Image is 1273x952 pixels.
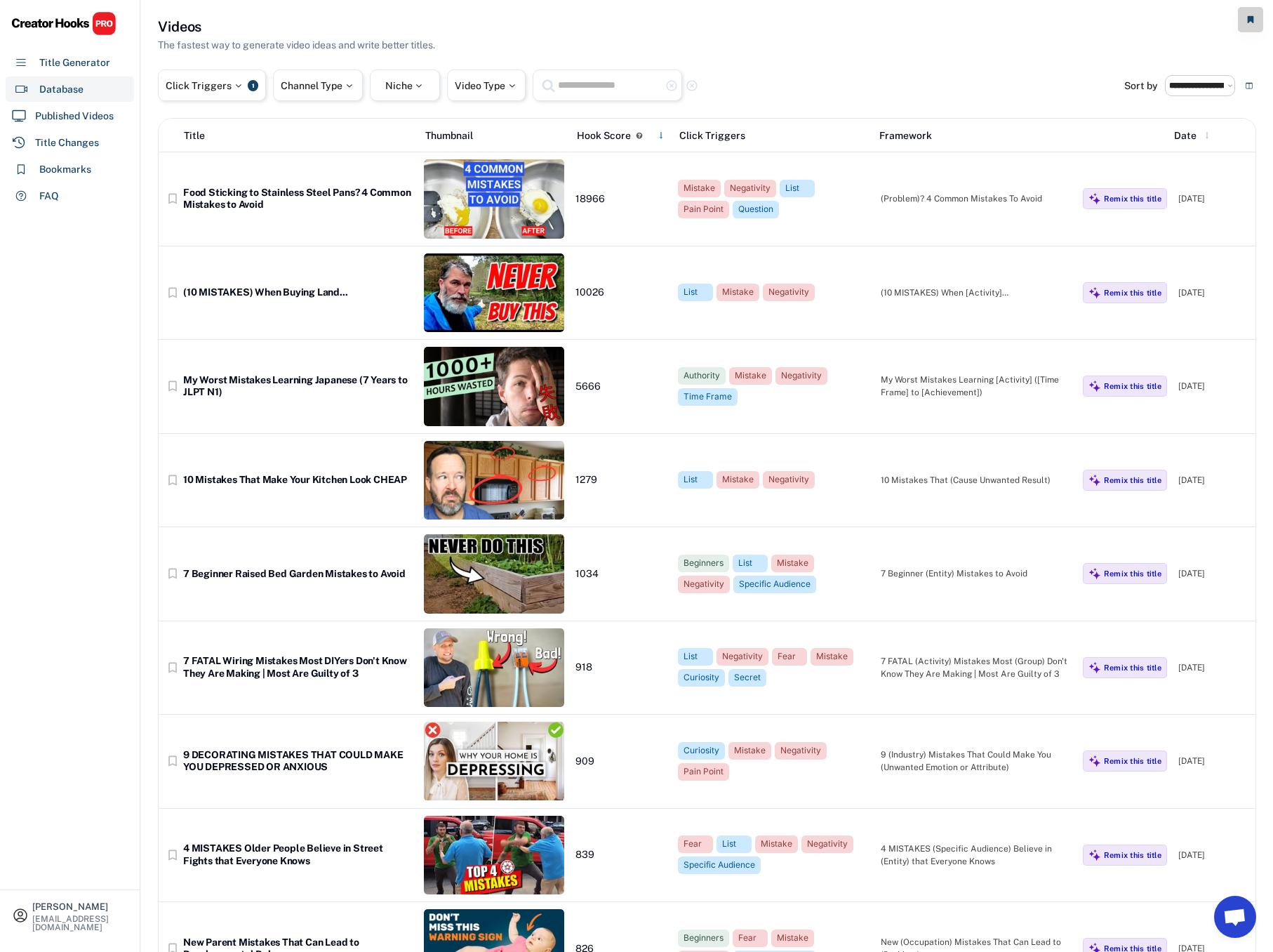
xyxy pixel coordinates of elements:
img: 2BTa6IFPpso-448eff33-0349-4b2a-8bbc-b53eba9ac5cf.jpeg [424,816,564,895]
div: [DATE] [1178,286,1248,299]
div: Bookmarks [39,162,91,177]
div: Question [738,204,773,216]
div: 7 FATAL (Activity) Mistakes Most (Group) Don't Know They Are Making | Most Are Guilty of 3 [881,655,1072,680]
div: List [722,838,746,850]
div: Remix this title [1104,756,1161,766]
div: Negativity [768,474,809,486]
div: List [684,651,707,663]
div: (10 MISTAKES) When Buying Land... [183,286,413,299]
div: My Worst Mistakes Learning Japanese (7 Years to JLPT N1) [183,374,413,399]
div: [DATE] [1178,755,1248,767]
div: Mistake [722,286,754,298]
img: 7FATALWiringMistakesMostDIYersDon-tKnowTheyAreMaking_MostAreGuiltyof3-HowToHome.jpg [424,628,564,708]
img: ScreenShot2022-06-26at9_02_52AM.png [424,722,564,801]
button: bookmark_border [166,754,180,768]
div: [DATE] [1178,567,1248,580]
div: Authority [684,370,720,382]
div: 909 [575,755,667,768]
div: Remix this title [1104,850,1161,860]
div: Pain Point [684,766,724,778]
div: 1 [248,80,258,91]
div: Negativity [684,579,724,590]
button: bookmark_border [166,286,180,300]
div: 7 Beginner Raised Bed Garden Mistakes to Avoid [183,568,413,581]
button: highlight_remove [686,79,698,92]
div: 1034 [575,568,667,581]
button: bookmark_border [166,473,180,487]
div: Mistake [734,745,766,757]
img: ScreenShot2022-10-16at10_19_13AM.png [424,159,564,239]
div: Secret [734,672,761,684]
a: Open chat [1214,896,1256,938]
img: MagicMajor%20%28Purple%29.svg [1088,192,1101,205]
div: 1279 [575,474,667,487]
div: Click Triggers [679,128,867,143]
img: MagicMajor%20%28Purple%29.svg [1088,661,1101,674]
text: bookmark_border [166,192,180,206]
div: (Problem)? 4 Common Mistakes To Avoid [881,192,1072,205]
img: MagicMajor%20%28Purple%29.svg [1088,849,1101,861]
div: 10026 [575,286,667,299]
div: List [684,474,707,486]
div: Remix this title [1104,475,1161,485]
div: Time Frame [684,391,732,403]
div: 4 MISTAKES Older People Believe in Street Fights that Everyone Knows [183,842,413,867]
div: Food Sticking to Stainless Steel Pans? 4 Common Mistakes to Avoid [183,187,413,211]
div: Pain Point [684,204,724,216]
div: Video Type [455,81,518,91]
img: thumbnail_RrRs-KYMpao.jpg [424,441,564,520]
div: Date [1174,128,1197,143]
div: List [785,183,809,194]
div: 18966 [575,193,667,206]
div: Beginners [684,932,724,944]
button: bookmark_border [166,661,180,675]
div: Mistake [761,838,792,850]
div: Mistake [735,370,766,382]
div: 4 MISTAKES (Specific Audience) Believe in (Entity) that Everyone Knows [881,842,1072,868]
div: 10 Mistakes That (Cause Unwanted Result) [881,474,1072,487]
img: MagicMajor%20%28Purple%29.svg [1088,380,1101,392]
div: Remix this title [1104,194,1161,204]
div: 839 [575,849,667,861]
div: Thumbnail [425,128,566,143]
img: uNLbPCYBSy4-fece03d3-4fcc-4338-ad86-285274dee8e6.jpeg [424,253,564,333]
div: The fastest way to generate video ideas and write better titles. [158,38,435,53]
div: 7 FATAL Wiring Mistakes Most DIYers Don't Know They Are Making | Most Are Guilty of 3 [183,655,413,680]
div: Published Videos [35,109,114,124]
img: iFOGDQ0o3rc-99ddfcf2-0e3f-4a5c-8cf0-ffb31a601491.jpeg [424,534,564,614]
div: Specific Audience [684,859,755,871]
button: bookmark_border [166,567,180,581]
img: CHPRO%20Logo.svg [11,11,116,36]
div: Fear [738,932,762,944]
div: 5666 [575,381,667,393]
div: My Worst Mistakes Learning [Activity] ([Time Frame] to [Achievement]) [881,373,1072,399]
div: Mistake [777,932,808,944]
div: Mistake [816,651,848,663]
div: Remix this title [1104,381,1161,391]
div: [DATE] [1178,474,1248,487]
div: Curiosity [684,672,719,684]
div: Curiosity [684,745,719,757]
div: FAQ [39,189,59,204]
div: Negativity [722,651,763,663]
div: 7 Beginner (Entity) Mistakes to Avoid [881,567,1072,580]
button: bookmark_border [166,848,180,862]
div: Negativity [730,183,771,194]
div: Hook Score [577,128,631,143]
img: MagicMajor%20%28Purple%29.svg [1088,286,1101,299]
div: Negativity [768,286,809,298]
div: [DATE] [1178,380,1248,392]
div: 10 Mistakes That Make Your Kitchen Look CHEAP [183,474,413,487]
div: Click Triggers [166,81,244,91]
div: Negativity [780,745,821,757]
div: Niche [385,81,425,91]
div: Remix this title [1104,663,1161,673]
img: MagicMajor%20%28Purple%29.svg [1088,567,1101,580]
div: Channel Type [281,81,355,91]
div: Sort by [1124,81,1158,91]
